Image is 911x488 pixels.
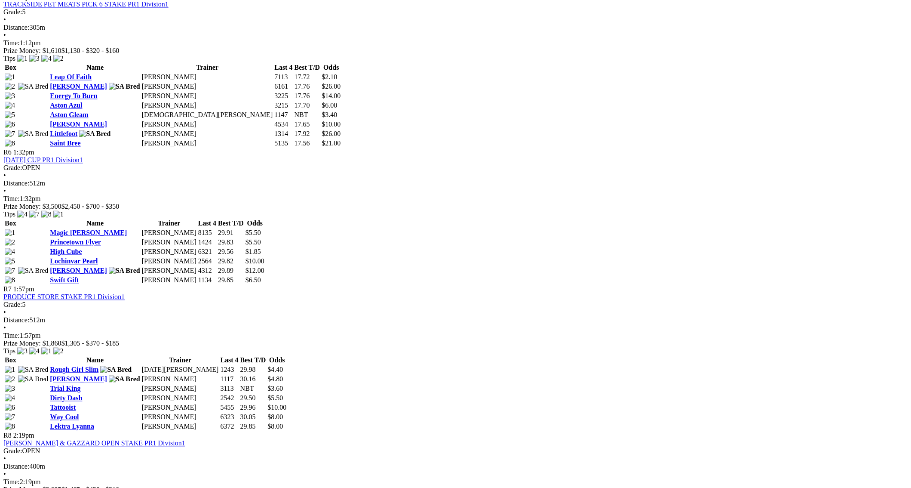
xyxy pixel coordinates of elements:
td: [PERSON_NAME] [141,404,219,412]
a: Magic [PERSON_NAME] [50,229,127,237]
span: • [3,16,6,24]
td: 17.65 [294,120,321,129]
td: [DATE][PERSON_NAME] [141,366,219,374]
img: 3 [29,55,40,63]
a: Aston Azul [50,102,82,109]
img: 1 [5,366,15,374]
td: [PERSON_NAME] [141,394,219,403]
span: $2.10 [322,74,337,81]
div: Prize Money: $1,860 [3,340,908,348]
span: $10.00 [322,121,340,128]
span: • [3,309,6,316]
img: 4 [5,395,15,402]
div: 512m [3,317,908,324]
img: 1 [41,348,52,355]
a: Energy To Burn [50,93,97,100]
td: [DEMOGRAPHIC_DATA][PERSON_NAME] [141,111,273,120]
th: Odds [245,219,265,228]
span: $8.00 [267,414,283,421]
span: • [3,32,6,39]
img: 2 [5,239,15,247]
td: [PERSON_NAME] [141,130,273,139]
a: Trial King [50,385,80,392]
img: SA Bred [109,83,140,91]
div: 5 [3,9,908,16]
td: 6161 [274,83,293,91]
td: 1314 [274,130,293,139]
img: 1 [53,211,64,219]
span: Grade: [3,448,22,455]
td: NBT [294,111,321,120]
img: 6 [5,404,15,412]
div: Prize Money: $3,500 [3,203,908,211]
span: $6.00 [322,102,337,109]
img: 3 [17,348,28,355]
img: SA Bred [18,83,49,91]
img: 3 [5,385,15,393]
div: OPEN [3,164,908,172]
img: 3 [5,93,15,100]
td: [PERSON_NAME] [141,248,197,256]
div: 400m [3,463,908,471]
span: Distance: [3,180,29,187]
th: Last 4 [274,64,293,72]
td: 29.89 [218,267,244,275]
img: 4 [5,102,15,110]
td: [PERSON_NAME] [141,238,197,247]
th: Trainer [141,356,219,365]
a: Leap Of Faith [50,74,92,81]
span: $14.00 [322,93,340,100]
th: Best T/D [294,64,321,72]
span: $4.40 [267,366,283,374]
span: • [3,471,6,478]
img: 6 [5,121,15,129]
td: 17.70 [294,102,321,110]
span: $5.50 [245,229,261,237]
td: [PERSON_NAME] [141,102,273,110]
td: 17.92 [294,130,321,139]
td: [PERSON_NAME] [141,413,219,422]
span: $3.60 [267,385,283,392]
img: 2 [53,55,64,63]
td: [PERSON_NAME] [141,120,273,129]
th: Last 4 [198,219,217,228]
img: 8 [5,423,15,431]
div: Prize Money: $1,610 [3,47,908,55]
td: 17.76 [294,83,321,91]
a: Rough Girl Slim [50,366,98,374]
td: 29.98 [240,366,267,374]
a: [PERSON_NAME] & GAZZARD OPEN STAKE PR1 Division1 [3,440,185,447]
td: 29.85 [240,423,267,431]
td: 2564 [198,257,217,266]
td: 29.82 [218,257,244,266]
a: Way Cool [50,414,79,421]
td: 1134 [198,276,217,285]
td: [PERSON_NAME] [141,267,197,275]
td: 4312 [198,267,217,275]
td: [PERSON_NAME] [141,73,273,82]
img: 8 [5,140,15,148]
span: $26.00 [322,83,340,90]
span: $10.00 [245,258,264,265]
img: SA Bred [18,267,49,275]
a: Tattooist [50,404,76,411]
img: 2 [5,83,15,91]
th: Last 4 [220,356,239,365]
a: PRODUCE STORE STAKE PR1 Division1 [3,293,125,301]
th: Name [49,356,141,365]
td: [PERSON_NAME] [141,423,219,431]
span: 1:32pm [13,149,34,156]
span: $1,130 - $320 - $160 [61,47,120,55]
span: $5.50 [245,239,261,246]
div: 2:19pm [3,479,908,486]
td: 3113 [220,385,239,393]
a: Aston Gleam [50,111,88,119]
td: 29.56 [218,248,244,256]
span: $21.00 [322,140,340,147]
img: 7 [5,267,15,275]
a: Saint Bree [50,140,80,147]
th: Best T/D [240,356,267,365]
td: NBT [240,385,267,393]
img: 1 [17,55,28,63]
td: 1147 [274,111,293,120]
